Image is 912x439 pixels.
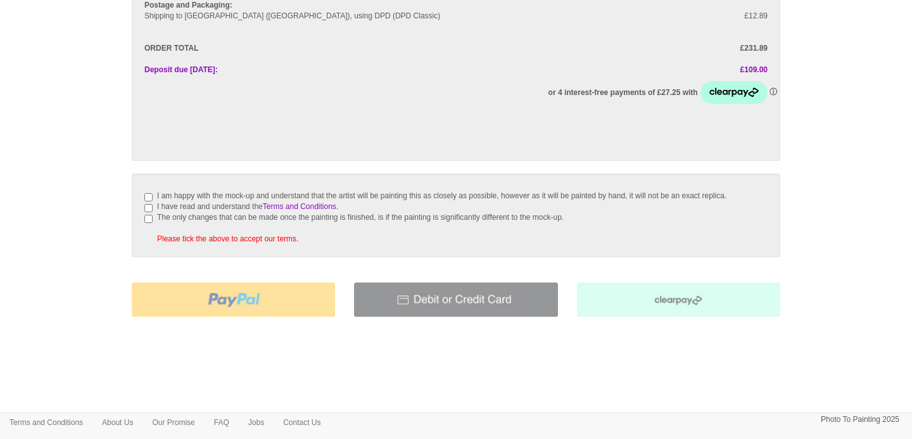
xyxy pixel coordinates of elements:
a: Jobs [239,413,274,432]
img: Pay with PayPal [132,283,335,316]
label: Please tick the above to accept our terms. [157,234,298,243]
a: About Us [92,413,142,432]
a: FAQ [205,413,239,432]
label: Deposit due [DATE]: [135,65,456,75]
strong: Postage and Packaging: [144,1,232,10]
label: £109.00 [456,65,777,75]
label: The only changes that can be made once the painting is finished, is if the painting is significan... [157,213,564,222]
label: ORDER TOTAL [135,43,456,54]
label: I have read and understand the . [157,202,338,211]
a: Terms and Conditions [263,202,336,211]
label: £231.89 [456,43,777,54]
a: Information - Opens a dialog [769,88,777,97]
label: I am happy with the mock-up and understand that the artist will be painting this as closely as po... [157,191,726,200]
img: Pay with Credit/Debit card [354,283,557,316]
a: Contact Us [274,413,330,432]
span: or 4 interest-free payments of £27.25 with [548,88,700,97]
input: I have read and understand theTerms and Conditions. [144,204,153,212]
div: Shipping to [GEOGRAPHIC_DATA] ([GEOGRAPHIC_DATA]), using DPD (DPD Classic) [135,11,617,22]
img: Pay with clearpay [577,283,780,316]
div: £12.89 [617,11,778,22]
input: I am happy with the mock-up and understand that the artist will be painting this as closely as po... [144,193,153,201]
p: Photo To Painting 2025 [821,413,899,426]
a: Our Promise [142,413,204,432]
input: The only changes that can be made once the painting is finished, is if the painting is significan... [144,215,153,223]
